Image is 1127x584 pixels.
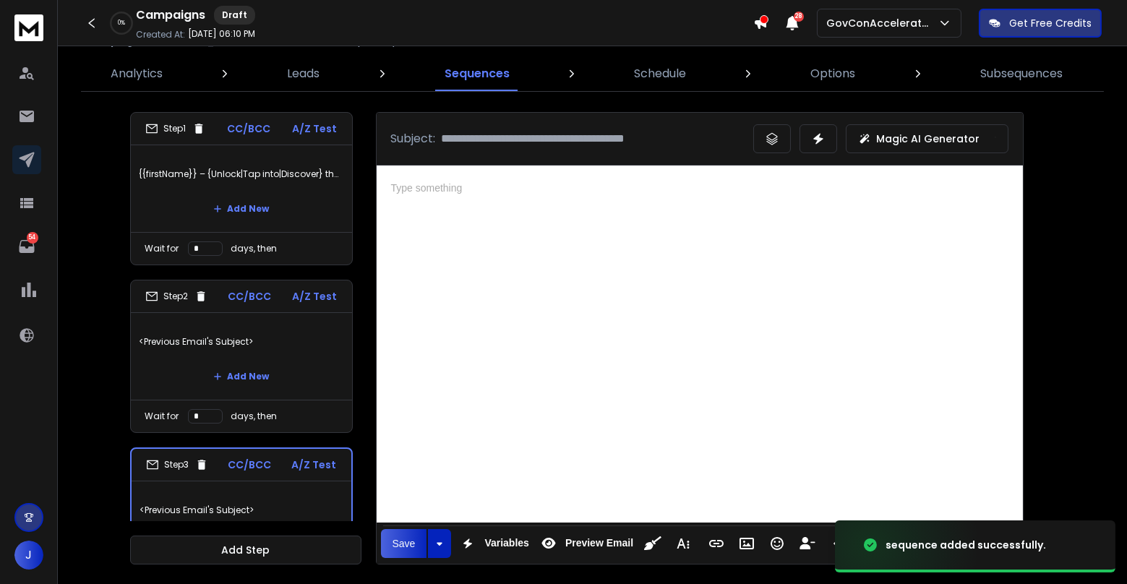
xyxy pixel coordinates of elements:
[12,232,41,261] a: 54
[794,12,804,22] span: 28
[293,121,338,136] p: A/Z Test
[27,232,38,244] p: 54
[293,289,338,304] p: A/Z Test
[136,7,205,24] h1: Campaigns
[227,121,270,136] p: CC/BCC
[145,243,179,254] p: Wait for
[703,529,730,558] button: Insert Link (⌘K)
[826,16,938,30] p: GovConAccelerator
[130,536,361,564] button: Add Step
[188,28,255,40] p: [DATE] 06:10 PM
[202,362,281,391] button: Add New
[102,56,171,91] a: Analytics
[14,541,43,570] button: J
[145,290,207,303] div: Step 2
[140,154,343,194] p: {{firstName}} – {Unlock|Tap into|Discover} the Air, Space, Cyber Conference 2025: Your {Access|Ga...
[130,112,353,265] li: Step1CC/BCCA/Z Test{{firstName}} – {Unlock|Tap into|Discover} the Air, Space, Cyber Conference 20...
[562,537,636,549] span: Preview Email
[292,458,337,472] p: A/Z Test
[669,529,697,558] button: More Text
[111,65,163,82] p: Analytics
[634,65,686,82] p: Schedule
[278,56,328,91] a: Leads
[231,411,278,422] p: days, then
[794,529,821,558] button: Insert Unsubscribe Link
[140,490,343,531] p: <Previous Email's Subject>
[454,529,532,558] button: Variables
[228,289,272,304] p: CC/BCC
[1009,16,1092,30] p: Get Free Credits
[146,458,208,471] div: Step 3
[972,56,1071,91] a: Subsequences
[535,529,636,558] button: Preview Email
[136,29,185,40] p: Created At:
[445,65,510,82] p: Sequences
[202,194,281,223] button: Add New
[886,538,1046,552] div: sequence added successfully.
[846,124,1008,153] button: Magic AI Generator
[214,6,255,25] div: Draft
[980,65,1063,82] p: Subsequences
[877,132,980,146] p: Magic AI Generator
[979,9,1102,38] button: Get Free Credits
[810,65,855,82] p: Options
[118,19,125,27] p: 0 %
[287,65,320,82] p: Leads
[228,458,272,472] p: CC/BCC
[145,122,205,135] div: Step 1
[231,243,278,254] p: days, then
[639,529,667,558] button: Clean HTML
[130,280,353,433] li: Step2CC/BCCA/Z Test<Previous Email's Subject>Add NewWait fordays, then
[145,411,179,422] p: Wait for
[436,56,518,91] a: Sequences
[140,322,343,362] p: <Previous Email's Subject>
[733,529,760,558] button: Insert Image (⌘P)
[391,130,436,147] p: Subject:
[381,529,427,558] button: Save
[763,529,791,558] button: Emoticons
[481,537,532,549] span: Variables
[802,56,864,91] a: Options
[130,447,353,570] li: Step3CC/BCCA/Z Test<Previous Email's Subject>Add New
[625,56,695,91] a: Schedule
[14,14,43,41] img: logo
